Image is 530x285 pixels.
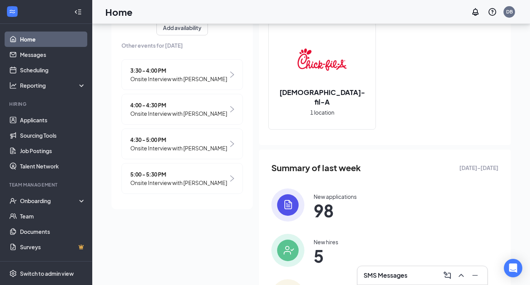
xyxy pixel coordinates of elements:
[455,269,467,282] button: ChevronUp
[130,109,227,118] span: Onsite Interview with [PERSON_NAME]
[74,8,82,16] svg: Collapse
[20,208,86,224] a: Team
[488,7,497,17] svg: QuestionInfo
[271,161,361,175] span: Summary of last week
[310,108,334,117] span: 1 location
[20,270,74,277] div: Switch to admin view
[469,269,481,282] button: Minimize
[20,82,86,89] div: Reporting
[20,112,86,128] a: Applicants
[9,197,17,205] svg: UserCheck
[506,8,513,15] div: DB
[9,270,17,277] svg: Settings
[130,170,227,178] span: 5:00 - 5:30 PM
[130,178,227,187] span: Onsite Interview with [PERSON_NAME]
[314,238,338,246] div: New hires
[297,35,347,84] img: Chick-fil-A
[130,101,227,109] span: 4:00 - 4:30 PM
[314,193,357,200] div: New applications
[130,144,227,152] span: Onsite Interview with [PERSON_NAME]
[20,62,86,78] a: Scheduling
[271,188,304,222] img: icon
[443,271,452,280] svg: ComposeMessage
[20,224,86,239] a: Documents
[20,128,86,143] a: Sourcing Tools
[8,8,16,15] svg: WorkstreamLogo
[121,41,243,50] span: Other events for [DATE]
[20,197,79,205] div: Onboarding
[20,143,86,158] a: Job Postings
[105,5,133,18] h1: Home
[314,249,338,263] span: 5
[9,182,84,188] div: Team Management
[9,82,17,89] svg: Analysis
[156,20,208,35] button: Add availability
[20,32,86,47] a: Home
[20,158,86,174] a: Talent Network
[269,87,375,107] h2: [DEMOGRAPHIC_DATA]-fil-A
[20,47,86,62] a: Messages
[459,163,498,172] span: [DATE] - [DATE]
[441,269,454,282] button: ComposeMessage
[9,101,84,107] div: Hiring
[271,234,304,267] img: icon
[471,7,480,17] svg: Notifications
[130,66,227,75] span: 3:30 - 4:00 PM
[314,203,357,217] span: 98
[504,259,522,277] div: Open Intercom Messenger
[130,135,227,144] span: 4:30 - 5:00 PM
[130,75,227,83] span: Onsite Interview with [PERSON_NAME]
[470,271,480,280] svg: Minimize
[457,271,466,280] svg: ChevronUp
[20,239,86,255] a: SurveysCrown
[364,271,407,280] h3: SMS Messages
